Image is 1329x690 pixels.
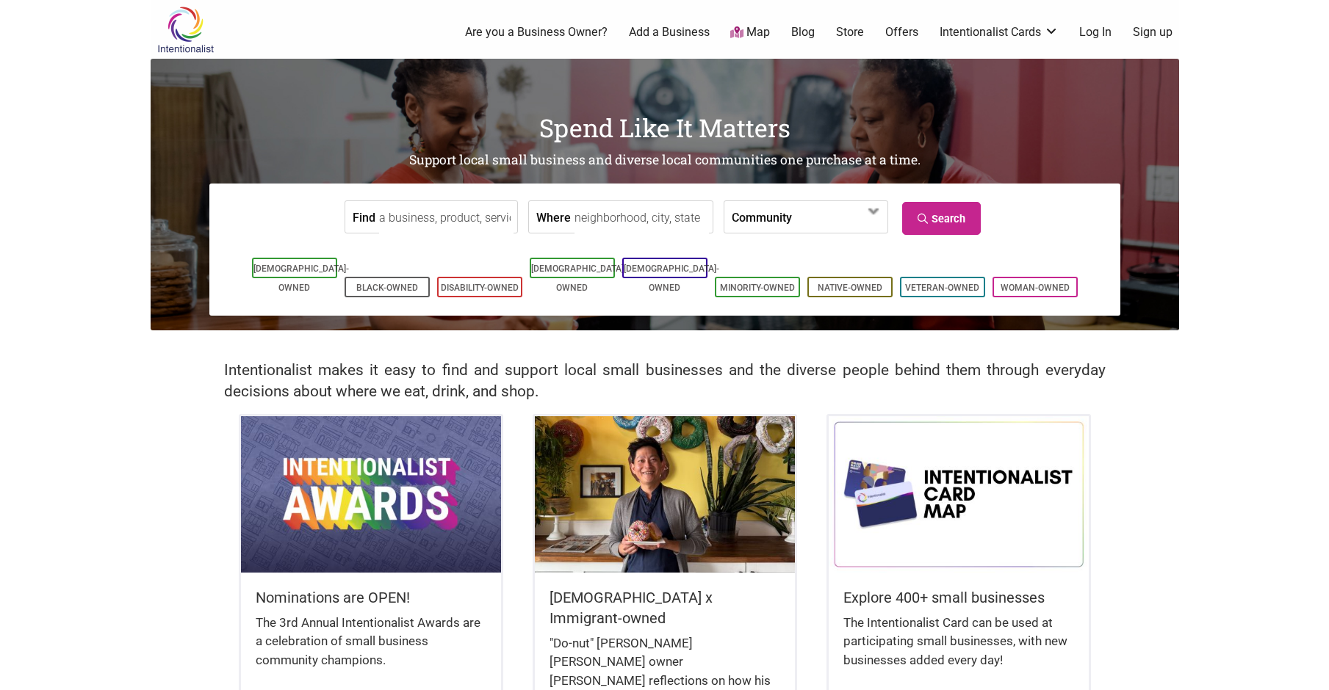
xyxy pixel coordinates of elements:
[465,24,608,40] a: Are you a Business Owner?
[843,614,1074,685] div: The Intentionalist Card can be used at participating small businesses, with new businesses added ...
[151,110,1179,145] h1: Spend Like It Matters
[575,201,709,234] input: neighborhood, city, state
[241,416,501,572] img: Intentionalist Awards
[531,264,627,293] a: [DEMOGRAPHIC_DATA]-Owned
[829,416,1089,572] img: Intentionalist Card Map
[720,283,795,293] a: Minority-Owned
[253,264,349,293] a: [DEMOGRAPHIC_DATA]-Owned
[151,6,220,54] img: Intentionalist
[791,24,815,40] a: Blog
[836,24,864,40] a: Store
[730,24,770,41] a: Map
[535,416,795,572] img: King Donuts - Hong Chhuor
[624,264,719,293] a: [DEMOGRAPHIC_DATA]-Owned
[550,587,780,628] h5: [DEMOGRAPHIC_DATA] x Immigrant-owned
[1001,283,1070,293] a: Woman-Owned
[356,283,418,293] a: Black-Owned
[151,151,1179,170] h2: Support local small business and diverse local communities one purchase at a time.
[885,24,918,40] a: Offers
[1079,24,1112,40] a: Log In
[536,201,571,233] label: Where
[256,614,486,685] div: The 3rd Annual Intentionalist Awards are a celebration of small business community champions.
[379,201,514,234] input: a business, product, service
[902,202,981,235] a: Search
[940,24,1059,40] a: Intentionalist Cards
[905,283,979,293] a: Veteran-Owned
[353,201,375,233] label: Find
[224,360,1106,402] h2: Intentionalist makes it easy to find and support local small businesses and the diverse people be...
[818,283,882,293] a: Native-Owned
[629,24,710,40] a: Add a Business
[441,283,519,293] a: Disability-Owned
[256,587,486,608] h5: Nominations are OPEN!
[843,587,1074,608] h5: Explore 400+ small businesses
[732,201,792,233] label: Community
[1133,24,1173,40] a: Sign up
